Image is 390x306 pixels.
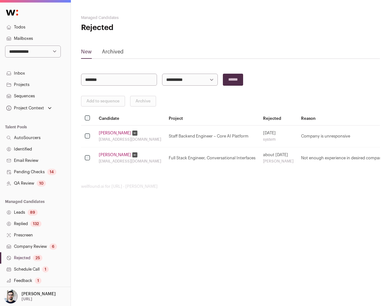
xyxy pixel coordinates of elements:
a: [PERSON_NAME] [99,131,131,136]
div: system [263,137,293,142]
a: Archived [102,49,123,54]
td: [DATE] [259,125,297,147]
div: [EMAIL_ADDRESS][DOMAIN_NAME] [99,137,161,142]
div: 1 [42,266,49,272]
td: about [DATE] [259,147,297,169]
p: [URL] [22,297,32,302]
div: 10 [37,180,46,187]
div: 89 [28,209,38,216]
td: Staff Backend Engineer – Core AI Platform [165,125,259,147]
div: 132 [30,221,41,227]
th: Candidate [95,112,165,125]
td: Full Stack Engineer, Conversational Interfaces [165,147,259,169]
div: Project Context [5,106,44,111]
th: Rejected [259,112,297,125]
img: Wellfound [3,6,22,19]
a: New [81,49,92,54]
p: [PERSON_NAME] [22,291,56,297]
footer: wellfound:ai for [URL] - [PERSON_NAME] [81,184,380,189]
div: 25 [33,255,42,261]
h1: Rejected [81,23,181,33]
div: 1 [35,278,41,284]
div: [EMAIL_ADDRESS][DOMAIN_NAME] [99,159,161,164]
h2: Managed Candidates [81,15,181,20]
div: 14 [47,169,56,175]
th: Project [165,112,259,125]
button: Open dropdown [5,104,53,113]
a: [PERSON_NAME] [99,152,131,157]
div: 6 [49,243,57,250]
button: Open dropdown [3,290,57,303]
div: [PERSON_NAME] [263,159,293,164]
img: 10051957-medium_jpg [4,290,18,303]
